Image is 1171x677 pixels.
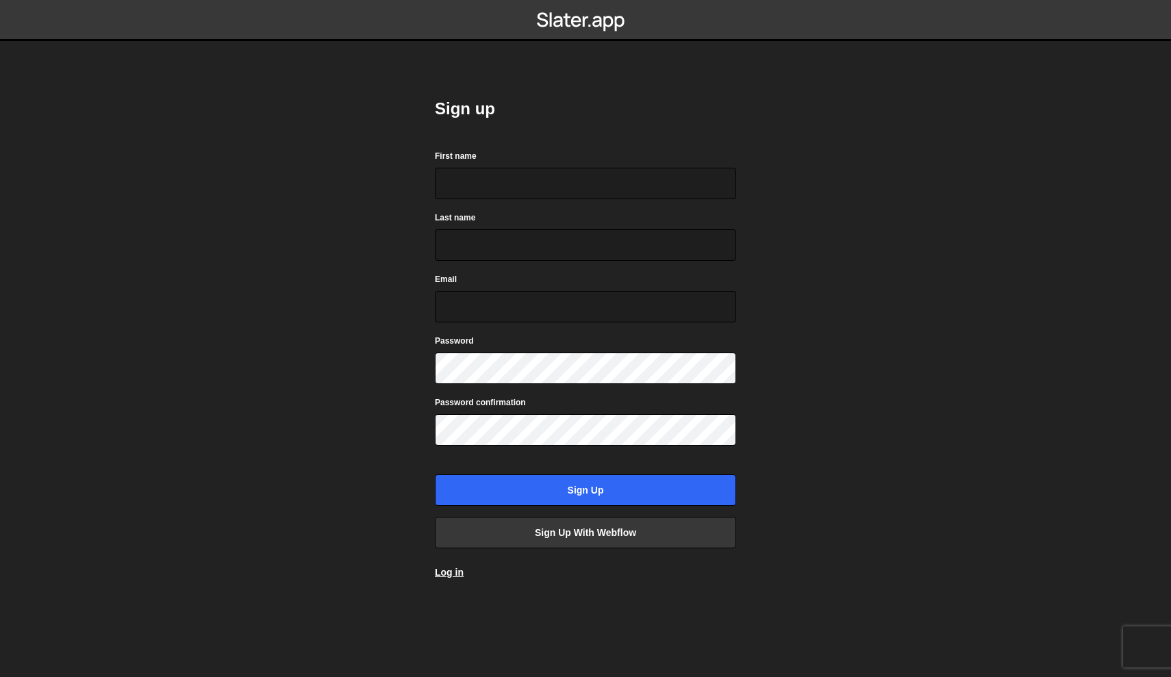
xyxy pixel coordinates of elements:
[435,149,477,163] label: First name
[435,567,464,578] a: Log in
[435,98,736,120] h2: Sign up
[435,396,526,409] label: Password confirmation
[435,517,736,548] a: Sign up with Webflow
[435,334,474,348] label: Password
[435,474,736,506] input: Sign up
[435,272,457,286] label: Email
[435,211,475,225] label: Last name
